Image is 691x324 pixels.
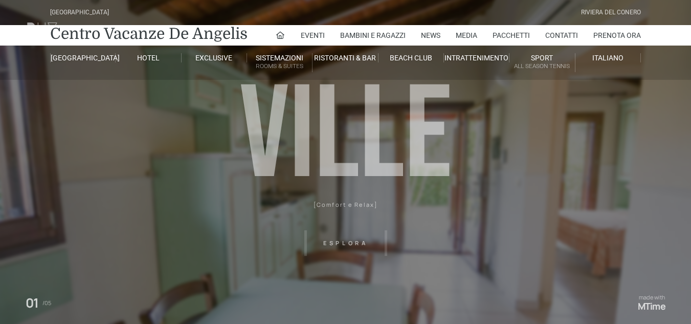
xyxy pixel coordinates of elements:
a: Beach Club [378,53,444,62]
a: News [421,25,440,46]
a: Pacchetti [493,25,530,46]
a: Hotel [116,53,181,62]
span: Italiano [592,54,623,62]
a: [GEOGRAPHIC_DATA] [50,53,116,62]
a: Intrattenimento [444,53,509,62]
div: [GEOGRAPHIC_DATA] [50,8,109,17]
small: Rooms & Suites [247,61,312,71]
a: Exclusive [182,53,247,62]
a: SportAll Season Tennis [509,53,575,72]
a: Contatti [545,25,578,46]
a: Media [456,25,477,46]
a: SistemazioniRooms & Suites [247,53,313,72]
a: Centro Vacanze De Angelis [50,24,248,44]
a: Eventi [301,25,325,46]
small: All Season Tennis [509,61,574,71]
a: Prenota Ora [593,25,641,46]
a: Ristoranti & Bar [313,53,378,62]
div: Riviera Del Conero [581,8,641,17]
a: Bambini e Ragazzi [340,25,406,46]
a: Italiano [575,53,641,62]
